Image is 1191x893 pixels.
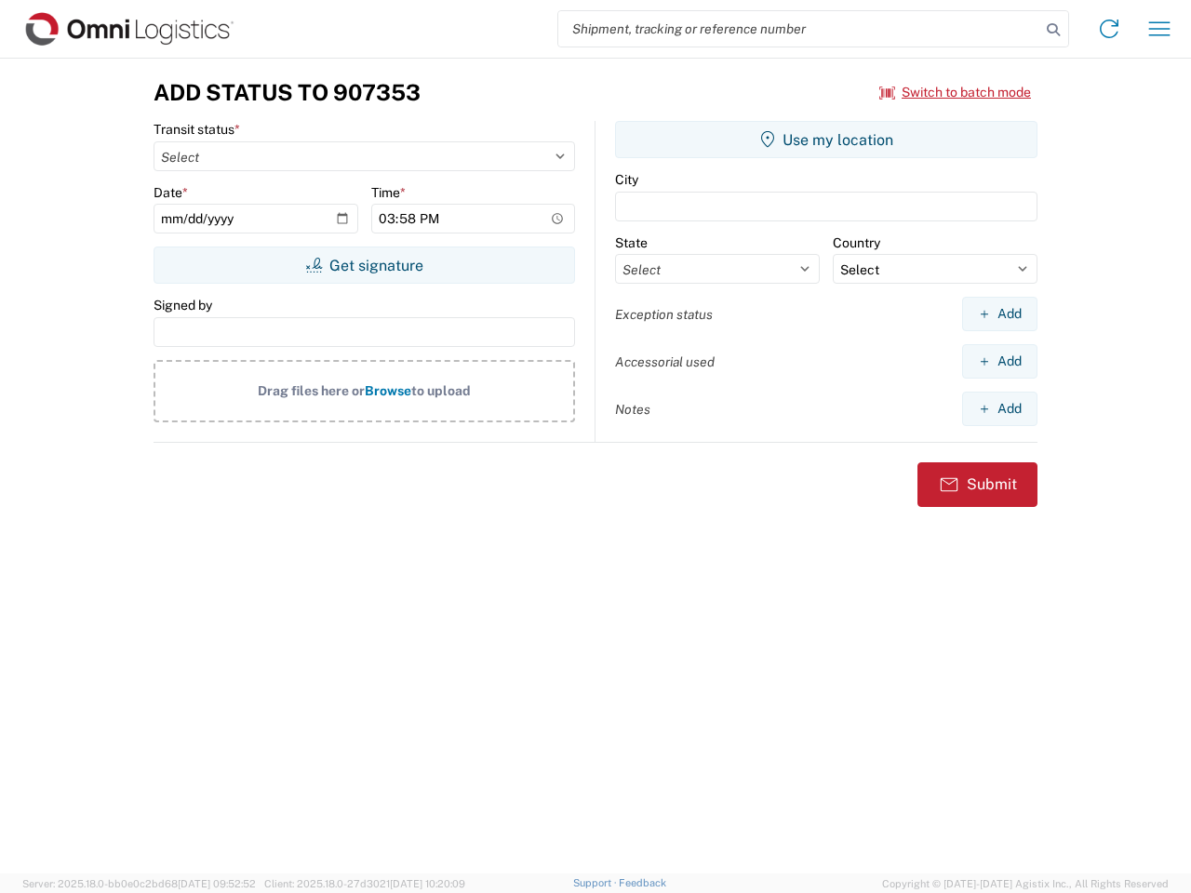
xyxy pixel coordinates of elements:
[371,184,406,201] label: Time
[411,383,471,398] span: to upload
[558,11,1040,47] input: Shipment, tracking or reference number
[962,344,1037,379] button: Add
[365,383,411,398] span: Browse
[154,247,575,284] button: Get signature
[962,297,1037,331] button: Add
[615,121,1037,158] button: Use my location
[615,353,715,370] label: Accessorial used
[917,462,1037,507] button: Submit
[178,878,256,889] span: [DATE] 09:52:52
[154,79,421,106] h3: Add Status to 907353
[615,234,648,251] label: State
[962,392,1037,426] button: Add
[879,77,1031,108] button: Switch to batch mode
[615,306,713,323] label: Exception status
[833,234,880,251] label: Country
[22,878,256,889] span: Server: 2025.18.0-bb0e0c2bd68
[615,171,638,188] label: City
[615,401,650,418] label: Notes
[619,877,666,888] a: Feedback
[573,877,620,888] a: Support
[154,297,212,313] label: Signed by
[390,878,465,889] span: [DATE] 10:20:09
[882,875,1169,892] span: Copyright © [DATE]-[DATE] Agistix Inc., All Rights Reserved
[258,383,365,398] span: Drag files here or
[264,878,465,889] span: Client: 2025.18.0-27d3021
[154,184,188,201] label: Date
[154,121,240,138] label: Transit status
